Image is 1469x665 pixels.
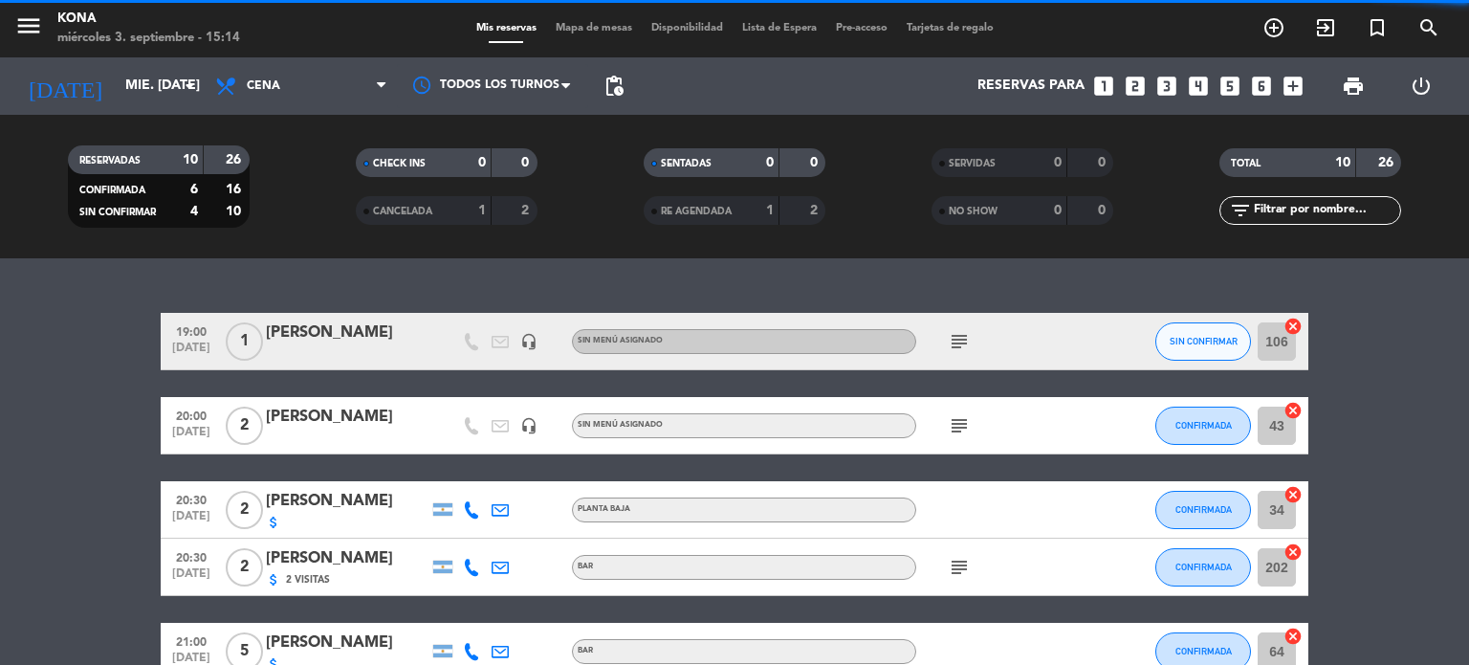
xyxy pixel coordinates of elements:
[266,405,428,430] div: [PERSON_NAME]
[1229,199,1252,222] i: filter_list
[1342,75,1365,98] span: print
[1098,204,1109,217] strong: 0
[190,183,198,196] strong: 6
[546,23,642,33] span: Mapa de mesas
[948,556,971,579] i: subject
[1249,74,1274,99] i: looks_6
[190,205,198,218] strong: 4
[373,207,432,216] span: CANCELADA
[1231,159,1261,168] span: TOTAL
[79,208,156,217] span: SIN CONFIRMAR
[1175,420,1232,431] span: CONFIRMADA
[578,421,663,429] span: Sin menú asignado
[1366,16,1389,39] i: turned_in_not
[1252,200,1400,221] input: Filtrar por nombre...
[226,548,263,587] span: 2
[810,204,822,217] strong: 2
[373,159,426,168] span: CHECK INS
[1155,491,1251,529] button: CONFIRMADA
[286,572,330,587] span: 2 Visitas
[948,330,971,353] i: subject
[521,156,533,169] strong: 0
[1410,75,1433,98] i: power_settings_new
[1283,485,1303,504] i: cancel
[1154,74,1179,99] i: looks_3
[226,407,263,445] span: 2
[79,186,145,195] span: CONFIRMADA
[1281,74,1305,99] i: add_box
[520,333,537,350] i: headset_mic
[1175,562,1232,572] span: CONFIRMADA
[949,159,996,168] span: SERVIDAS
[1217,74,1242,99] i: looks_5
[1283,543,1303,562] i: cancel
[183,153,198,166] strong: 10
[1387,57,1455,115] div: LOG OUT
[167,342,215,364] span: [DATE]
[167,545,215,567] span: 20:30
[167,630,215,652] span: 21:00
[1155,322,1251,361] button: SIN CONFIRMAR
[642,23,733,33] span: Disponibilidad
[826,23,897,33] span: Pre-acceso
[1098,156,1109,169] strong: 0
[766,204,774,217] strong: 1
[478,204,486,217] strong: 1
[1155,407,1251,445] button: CONFIRMADA
[14,11,43,40] i: menu
[79,156,141,166] span: RESERVADAS
[1314,16,1337,39] i: exit_to_app
[897,23,1003,33] span: Tarjetas de regalo
[661,159,712,168] span: SENTADAS
[226,153,245,166] strong: 26
[1123,74,1148,99] i: looks_two
[266,515,281,530] i: attach_money
[578,563,593,570] span: BAR
[167,404,215,426] span: 20:00
[167,488,215,510] span: 20:30
[226,183,245,196] strong: 16
[57,29,240,48] div: miércoles 3. septiembre - 15:14
[1186,74,1211,99] i: looks_4
[1175,504,1232,515] span: CONFIRMADA
[603,75,625,98] span: pending_actions
[1417,16,1440,39] i: search
[178,75,201,98] i: arrow_drop_down
[266,631,428,655] div: [PERSON_NAME]
[578,647,593,654] span: BAR
[167,567,215,589] span: [DATE]
[266,489,428,514] div: [PERSON_NAME]
[578,505,630,513] span: PLANTA BAJA
[810,156,822,169] strong: 0
[1378,156,1397,169] strong: 26
[520,417,537,434] i: headset_mic
[167,426,215,448] span: [DATE]
[1283,627,1303,646] i: cancel
[1054,204,1062,217] strong: 0
[766,156,774,169] strong: 0
[57,10,240,29] div: Kona
[1283,317,1303,336] i: cancel
[1170,336,1238,346] span: SIN CONFIRMAR
[167,510,215,532] span: [DATE]
[266,572,281,587] i: attach_money
[733,23,826,33] span: Lista de Espera
[949,207,998,216] span: NO SHOW
[226,322,263,361] span: 1
[14,11,43,47] button: menu
[1091,74,1116,99] i: looks_one
[266,321,428,345] div: [PERSON_NAME]
[578,337,663,344] span: Sin menú asignado
[1155,548,1251,587] button: CONFIRMADA
[478,156,486,169] strong: 0
[1262,16,1285,39] i: add_circle_outline
[467,23,546,33] span: Mis reservas
[1175,646,1232,656] span: CONFIRMADA
[521,204,533,217] strong: 2
[167,320,215,342] span: 19:00
[1335,156,1350,169] strong: 10
[1283,401,1303,420] i: cancel
[14,65,116,107] i: [DATE]
[247,79,280,93] span: Cena
[226,491,263,529] span: 2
